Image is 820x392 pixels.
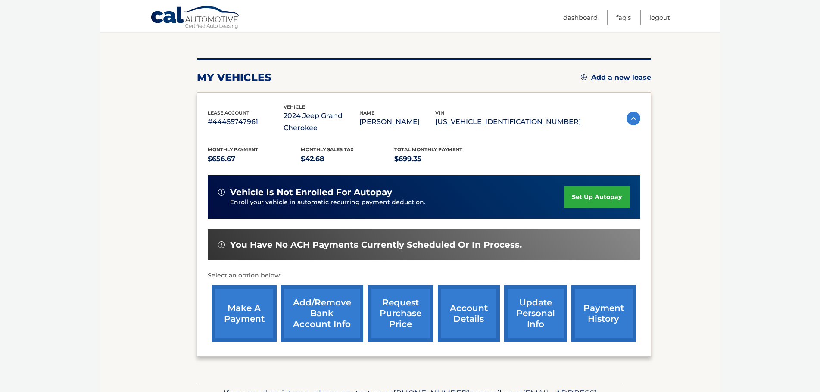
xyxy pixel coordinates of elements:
[301,153,394,165] p: $42.68
[208,153,301,165] p: $656.67
[208,146,258,152] span: Monthly Payment
[581,74,587,80] img: add.svg
[212,285,277,342] a: make a payment
[563,10,598,25] a: Dashboard
[571,285,636,342] a: payment history
[649,10,670,25] a: Logout
[284,104,305,110] span: vehicle
[581,73,651,82] a: Add a new lease
[394,153,488,165] p: $699.35
[435,116,581,128] p: [US_VEHICLE_IDENTIFICATION_NUMBER]
[616,10,631,25] a: FAQ's
[435,110,444,116] span: vin
[208,116,284,128] p: #44455747961
[301,146,354,152] span: Monthly sales Tax
[218,189,225,196] img: alert-white.svg
[368,285,433,342] a: request purchase price
[208,271,640,281] p: Select an option below:
[359,116,435,128] p: [PERSON_NAME]
[230,187,392,198] span: vehicle is not enrolled for autopay
[504,285,567,342] a: update personal info
[564,186,630,208] a: set up autopay
[281,285,363,342] a: Add/Remove bank account info
[438,285,500,342] a: account details
[197,71,271,84] h2: my vehicles
[230,198,564,207] p: Enroll your vehicle in automatic recurring payment deduction.
[394,146,462,152] span: Total Monthly Payment
[627,112,640,125] img: accordion-active.svg
[150,6,241,31] a: Cal Automotive
[218,241,225,248] img: alert-white.svg
[284,110,359,134] p: 2024 Jeep Grand Cherokee
[230,240,522,250] span: You have no ACH payments currently scheduled or in process.
[208,110,249,116] span: lease account
[359,110,374,116] span: name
